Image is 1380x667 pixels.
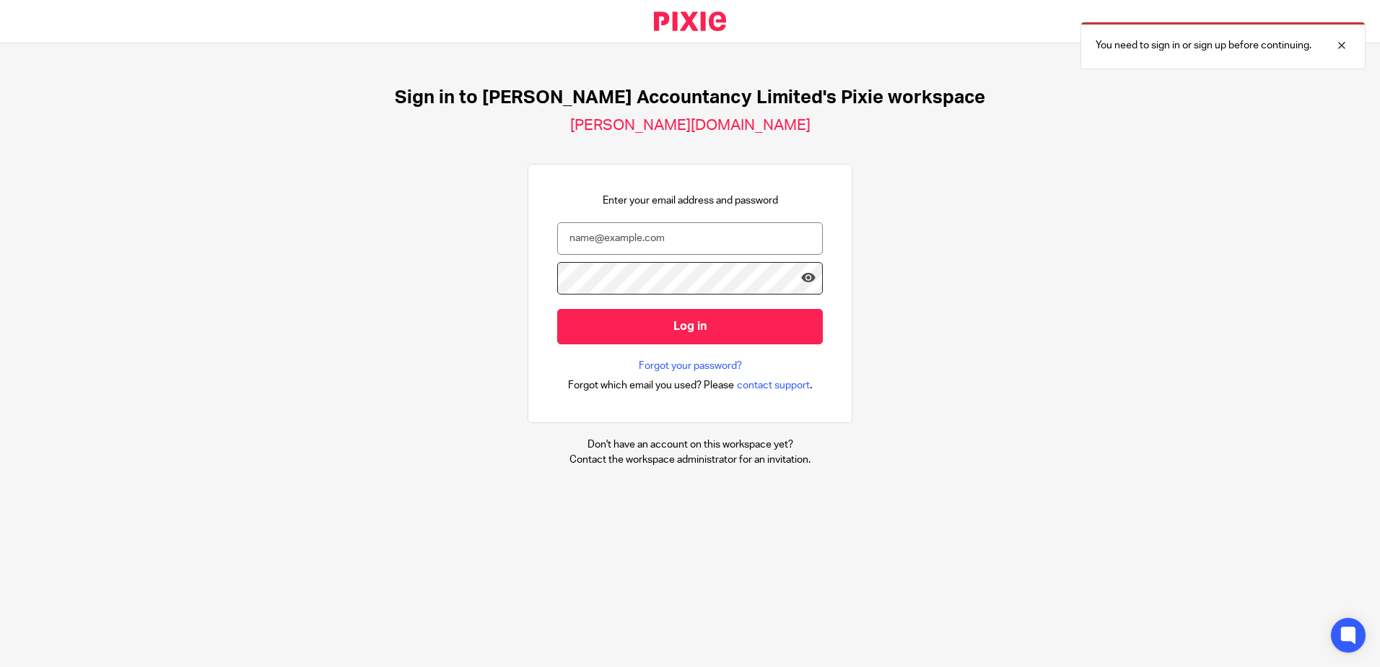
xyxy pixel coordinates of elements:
[395,87,985,109] h1: Sign in to [PERSON_NAME] Accountancy Limited's Pixie workspace
[557,222,823,255] input: name@example.com
[557,309,823,344] input: Log in
[603,193,778,208] p: Enter your email address and password
[569,453,811,467] p: Contact the workspace administrator for an invitation.
[737,378,810,393] span: contact support
[568,377,813,393] div: .
[639,359,742,373] a: Forgot your password?
[1096,38,1311,53] p: You need to sign in or sign up before continuing.
[569,437,811,452] p: Don't have an account on this workspace yet?
[568,378,734,393] span: Forgot which email you used? Please
[570,116,811,135] h2: [PERSON_NAME][DOMAIN_NAME]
